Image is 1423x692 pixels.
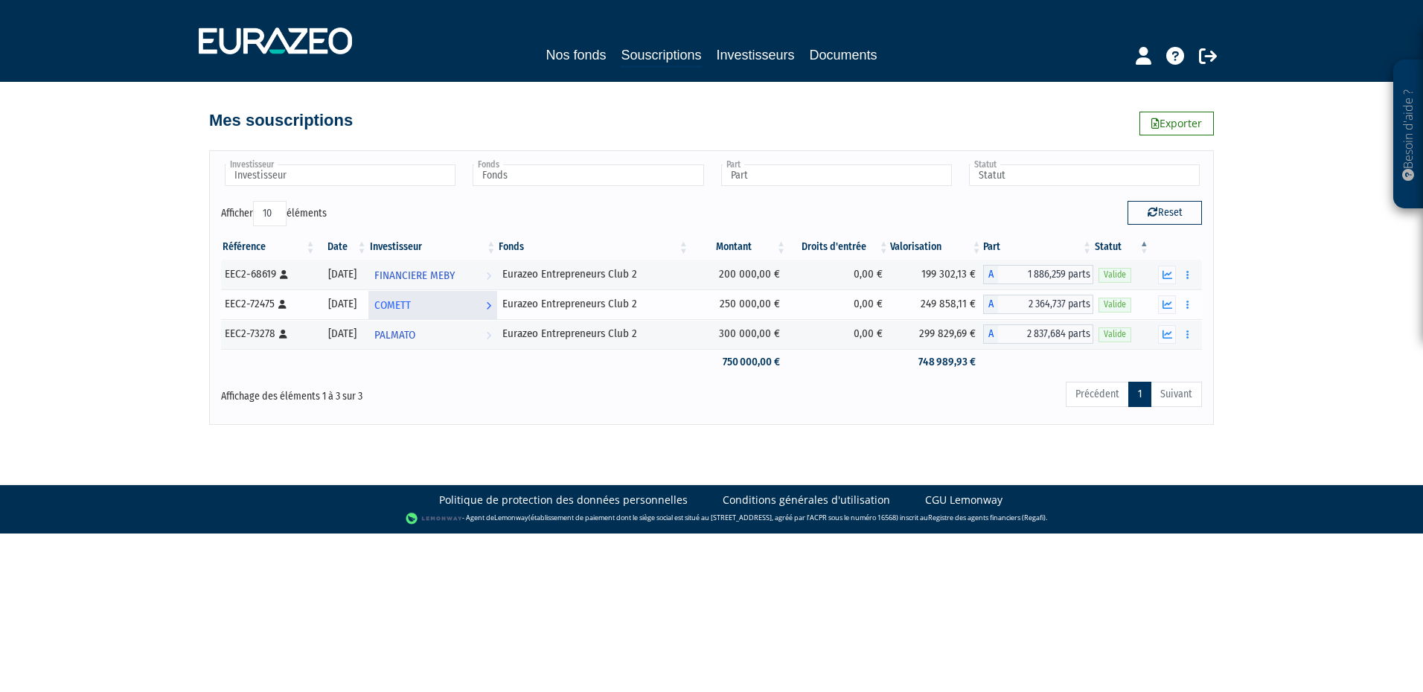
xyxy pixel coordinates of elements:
a: 1 [1128,382,1151,407]
a: Investisseurs [717,45,795,65]
img: 1732889491-logotype_eurazeo_blanc_rvb.png [199,28,352,54]
div: EEC2-72475 [225,296,312,312]
h4: Mes souscriptions [209,112,353,129]
div: Eurazeo Entrepreneurs Club 2 [502,266,685,282]
span: A [983,324,998,344]
div: EEC2-68619 [225,266,312,282]
td: 300 000,00 € [690,319,787,349]
td: 748 989,93 € [890,349,983,375]
a: Registre des agents financiers (Regafi) [928,513,1046,522]
th: Droits d'entrée: activer pour trier la colonne par ordre croissant [787,234,890,260]
a: CGU Lemonway [925,493,1003,507]
div: [DATE] [322,296,363,312]
span: A [983,265,998,284]
i: [Français] Personne physique [279,330,287,339]
span: Valide [1099,268,1131,282]
td: 199 302,13 € [890,260,983,289]
div: Eurazeo Entrepreneurs Club 2 [502,296,685,312]
div: A - Eurazeo Entrepreneurs Club 2 [983,295,1094,314]
i: Voir l'investisseur [486,321,491,349]
div: EEC2-73278 [225,326,312,342]
a: Documents [810,45,877,65]
td: 0,00 € [787,319,890,349]
div: [DATE] [322,326,363,342]
div: A - Eurazeo Entrepreneurs Club 2 [983,324,1094,344]
th: Fonds: activer pour trier la colonne par ordre croissant [497,234,690,260]
td: 0,00 € [787,289,890,319]
td: 750 000,00 € [690,349,787,375]
td: 200 000,00 € [690,260,787,289]
span: 1 886,259 parts [998,265,1094,284]
td: 0,00 € [787,260,890,289]
th: Valorisation: activer pour trier la colonne par ordre croissant [890,234,983,260]
span: A [983,295,998,314]
i: Voir l'investisseur [486,292,491,319]
a: Souscriptions [621,45,701,68]
th: Référence : activer pour trier la colonne par ordre croissant [221,234,317,260]
div: [DATE] [322,266,363,282]
i: Voir l'investisseur [486,262,491,289]
td: 299 829,69 € [890,319,983,349]
a: PALMATO [368,319,498,349]
th: Montant: activer pour trier la colonne par ordre croissant [690,234,787,260]
a: COMETT [368,289,498,319]
label: Afficher éléments [221,201,327,226]
p: Besoin d'aide ? [1400,68,1417,202]
span: Valide [1099,298,1131,312]
th: Part: activer pour trier la colonne par ordre croissant [983,234,1094,260]
span: Valide [1099,327,1131,342]
div: Eurazeo Entrepreneurs Club 2 [502,326,685,342]
img: logo-lemonway.png [406,511,463,526]
a: Lemonway [494,513,528,522]
a: Conditions générales d'utilisation [723,493,890,507]
th: Statut : activer pour trier la colonne par ordre d&eacute;croissant [1093,234,1151,260]
th: Investisseur: activer pour trier la colonne par ordre croissant [368,234,498,260]
div: - Agent de (établissement de paiement dont le siège social est situé au [STREET_ADDRESS], agréé p... [15,511,1408,526]
a: Politique de protection des données personnelles [439,493,688,507]
i: [Français] Personne physique [280,270,288,279]
span: PALMATO [374,321,415,349]
a: Exporter [1139,112,1214,135]
span: 2 364,737 parts [998,295,1094,314]
span: FINANCIERE MEBY [374,262,455,289]
span: COMETT [374,292,411,319]
td: 249 858,11 € [890,289,983,319]
a: FINANCIERE MEBY [368,260,498,289]
select: Afficheréléments [253,201,287,226]
button: Reset [1128,201,1202,225]
th: Date: activer pour trier la colonne par ordre croissant [317,234,368,260]
div: Affichage des éléments 1 à 3 sur 3 [221,380,617,404]
a: Nos fonds [546,45,606,65]
div: A - Eurazeo Entrepreneurs Club 2 [983,265,1094,284]
td: 250 000,00 € [690,289,787,319]
i: [Français] Personne physique [278,300,287,309]
span: 2 837,684 parts [998,324,1094,344]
